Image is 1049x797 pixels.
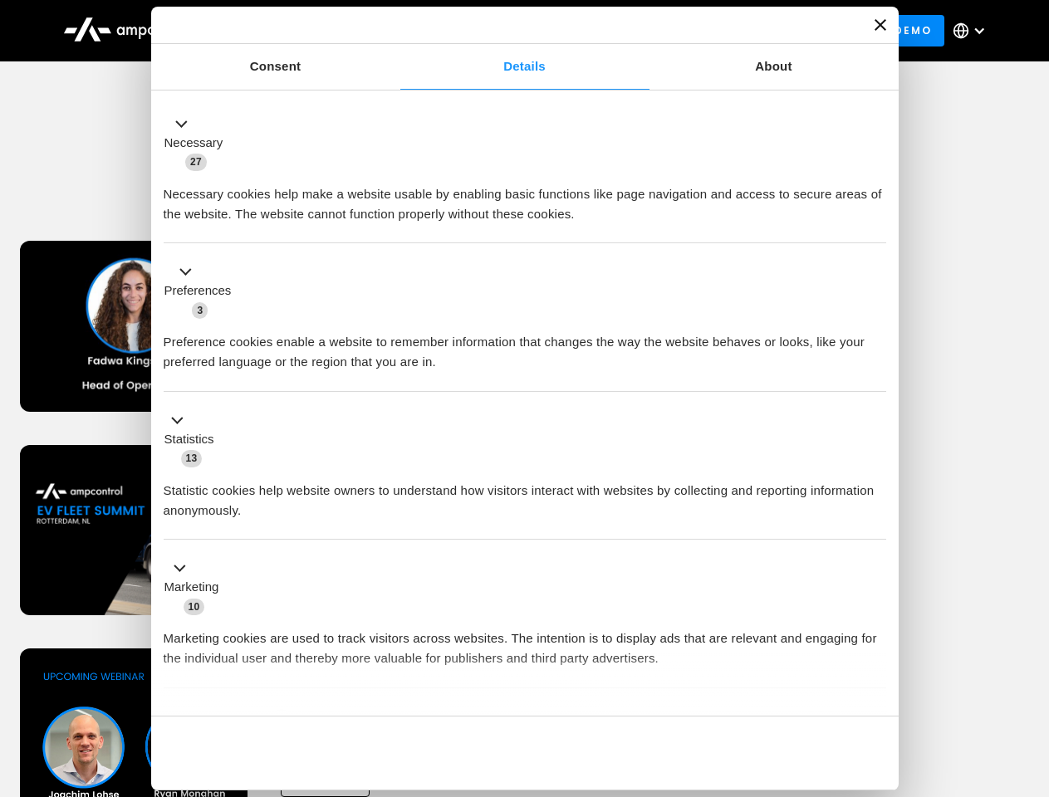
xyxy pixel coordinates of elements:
button: Close banner [875,19,886,31]
a: About [649,44,899,90]
button: Okay [647,729,885,777]
label: Statistics [164,430,214,449]
div: Preference cookies enable a website to remember information that changes the way the website beha... [164,320,886,372]
button: Necessary (27) [164,114,233,172]
div: Statistic cookies help website owners to understand how visitors interact with websites by collec... [164,468,886,521]
span: 3 [192,302,208,319]
button: Statistics (13) [164,410,224,468]
div: Necessary cookies help make a website usable by enabling basic functions like page navigation and... [164,172,886,224]
label: Preferences [164,281,232,301]
button: Marketing (10) [164,559,229,617]
a: Consent [151,44,400,90]
label: Necessary [164,134,223,153]
div: Marketing cookies are used to track visitors across websites. The intention is to display ads tha... [164,616,886,668]
span: 10 [184,599,205,615]
button: Unclassified (2) [164,707,300,727]
h1: Upcoming Webinars [20,168,1030,208]
label: Marketing [164,578,219,597]
button: Preferences (3) [164,262,242,320]
span: 13 [181,450,203,467]
span: 2 [274,709,290,726]
a: Details [400,44,649,90]
span: 27 [185,154,207,170]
